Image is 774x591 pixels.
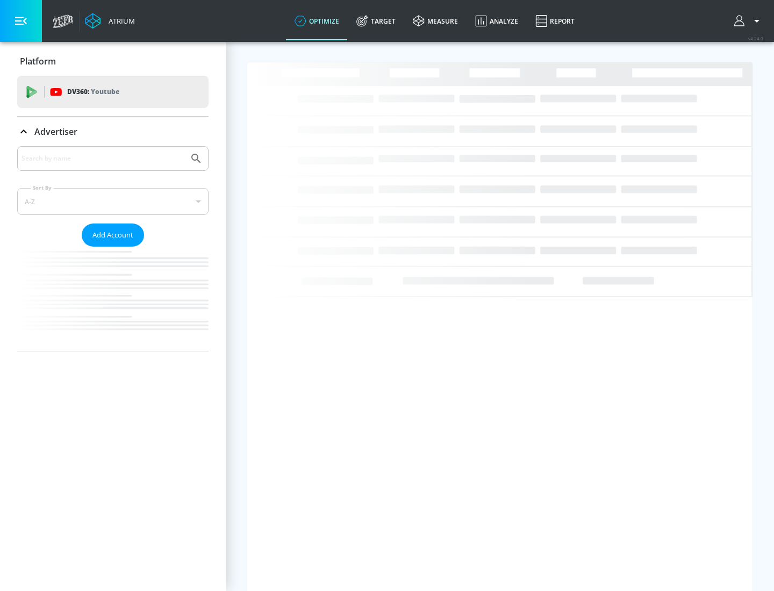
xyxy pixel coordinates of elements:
[527,2,583,40] a: Report
[104,16,135,26] div: Atrium
[67,86,119,98] p: DV360:
[748,35,763,41] span: v 4.24.0
[17,76,209,108] div: DV360: Youtube
[31,184,54,191] label: Sort By
[17,117,209,147] div: Advertiser
[286,2,348,40] a: optimize
[17,46,209,76] div: Platform
[467,2,527,40] a: Analyze
[17,188,209,215] div: A-Z
[20,55,56,67] p: Platform
[348,2,404,40] a: Target
[82,224,144,247] button: Add Account
[21,152,184,165] input: Search by name
[17,247,209,351] nav: list of Advertiser
[34,126,77,138] p: Advertiser
[17,146,209,351] div: Advertiser
[91,86,119,97] p: Youtube
[92,229,133,241] span: Add Account
[404,2,467,40] a: measure
[85,13,135,29] a: Atrium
